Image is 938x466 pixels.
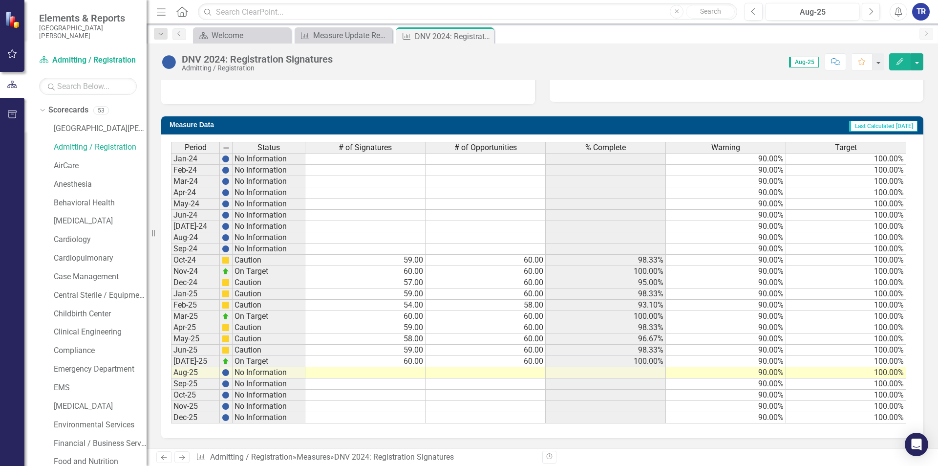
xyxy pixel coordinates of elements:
td: Aug-24 [171,232,220,244]
img: cBAA0RP0Y6D5n+AAAAAElFTkSuQmCC [222,301,230,309]
a: Cardiology [54,234,147,245]
td: Sep-24 [171,244,220,255]
img: BgCOk07PiH71IgAAAABJRU5ErkJggg== [222,369,230,377]
td: 59.00 [305,345,426,356]
td: 90.00% [666,232,786,244]
td: 58.00 [305,333,426,345]
a: Compliance [54,345,147,356]
td: 100.00% [786,244,906,255]
td: 100.00% [786,199,906,210]
td: 60.00 [305,266,426,277]
td: 59.00 [305,255,426,266]
a: Childbirth Center [54,309,147,320]
a: [GEOGRAPHIC_DATA][PERSON_NAME] [54,123,147,134]
td: 59.00 [305,322,426,333]
a: Environmental Services [54,420,147,431]
td: 100.00% [786,401,906,412]
td: 90.00% [666,378,786,390]
span: Last Calculated [DATE] [849,121,917,132]
td: 100.00% [786,300,906,311]
h3: Measure Data [170,121,462,129]
td: 90.00% [666,277,786,288]
img: BgCOk07PiH71IgAAAABJRU5ErkJggg== [222,391,230,399]
td: No Information [233,176,305,187]
td: 60.00 [305,356,426,367]
div: Welcome [212,29,288,42]
td: 100.00% [786,412,906,423]
td: 60.00 [426,333,546,345]
td: 100.00% [786,210,906,221]
td: 98.33% [546,345,666,356]
img: ClearPoint Strategy [5,11,22,28]
td: No Information [233,153,305,165]
td: 90.00% [666,153,786,165]
td: 90.00% [666,401,786,412]
td: 90.00% [666,367,786,378]
a: Admitting / Registration [39,55,137,66]
td: 100.00% [786,356,906,367]
span: Search [700,7,721,15]
div: DNV 2024: Registration Signatures [334,452,454,462]
td: Caution [233,300,305,311]
td: 90.00% [666,390,786,401]
td: 90.00% [666,165,786,176]
td: 98.33% [546,322,666,333]
img: cBAA0RP0Y6D5n+AAAAAElFTkSuQmCC [222,324,230,332]
td: 60.00 [426,322,546,333]
a: [MEDICAL_DATA] [54,401,147,412]
a: Scorecards [48,105,88,116]
td: 60.00 [426,356,546,367]
td: 58.00 [426,300,546,311]
td: 100.00% [546,266,666,277]
td: 90.00% [666,199,786,210]
td: Jan-25 [171,288,220,300]
a: Measures [297,452,330,462]
td: Oct-25 [171,390,220,401]
td: 60.00 [426,311,546,322]
td: On Target [233,356,305,367]
td: [DATE]-24 [171,221,220,232]
td: 90.00% [666,300,786,311]
td: Jan-24 [171,153,220,165]
img: cBAA0RP0Y6D5n+AAAAAElFTkSuQmCC [222,346,230,354]
td: 100.00% [786,187,906,199]
span: Status [257,143,280,152]
button: Search [686,5,735,19]
td: Caution [233,255,305,266]
td: No Information [233,232,305,244]
td: No Information [233,165,305,176]
a: Admitting / Registration [54,142,147,153]
div: DNV 2024: Registration Signatures [415,30,491,43]
td: 54.00 [305,300,426,311]
span: Target [835,143,857,152]
a: Admitting / Registration [210,452,293,462]
td: 90.00% [666,244,786,255]
img: BgCOk07PiH71IgAAAABJRU5ErkJggg== [222,234,230,242]
td: 100.00% [786,176,906,187]
span: Period [185,143,207,152]
span: Warning [711,143,740,152]
button: Aug-25 [766,3,859,21]
td: No Information [233,221,305,232]
td: 100.00% [786,322,906,333]
a: Cardiopulmonary [54,253,147,264]
td: 90.00% [666,176,786,187]
td: 60.00 [426,255,546,266]
div: Admitting / Registration [182,65,333,72]
a: Clinical Engineering [54,327,147,338]
td: 90.00% [666,412,786,423]
span: Aug-25 [789,57,819,67]
td: 90.00% [666,221,786,232]
td: 90.00% [666,311,786,322]
td: No Information [233,390,305,401]
td: Caution [233,322,305,333]
td: 100.00% [786,390,906,401]
td: Feb-24 [171,165,220,176]
td: May-25 [171,333,220,345]
img: cBAA0RP0Y6D5n+AAAAAElFTkSuQmCC [222,256,230,264]
td: 95.00% [546,277,666,288]
td: 100.00% [786,378,906,390]
td: Mar-24 [171,176,220,187]
td: 90.00% [666,210,786,221]
td: 100.00% [546,356,666,367]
